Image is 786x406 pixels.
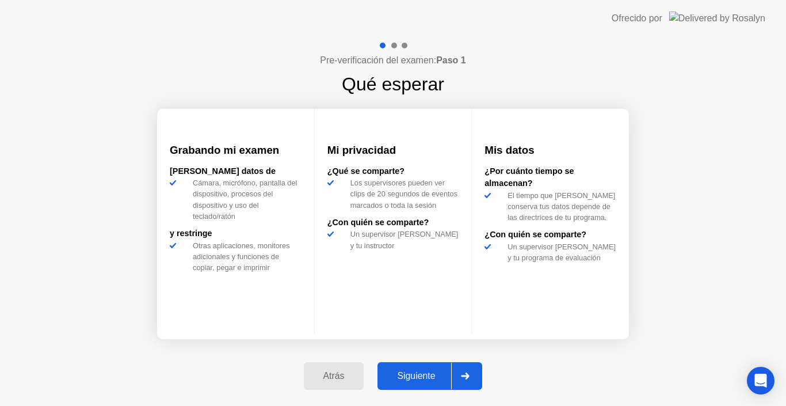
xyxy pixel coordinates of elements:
div: Atrás [307,371,361,381]
div: y restringe [170,227,302,240]
h1: Qué esperar [342,70,444,98]
div: Ofrecido por [612,12,662,25]
div: Un supervisor [PERSON_NAME] y tu programa de evaluación [503,241,616,263]
h3: Mi privacidad [327,142,459,158]
h3: Grabando mi examen [170,142,302,158]
div: Un supervisor [PERSON_NAME] y tu instructor [346,229,459,251]
div: ¿Qué se comparte? [327,165,459,178]
div: Cámara, micrófono, pantalla del dispositivo, procesos del dispositivo y uso del teclado/ratón [188,177,302,222]
button: Atrás [304,362,364,390]
h3: Mis datos [484,142,616,158]
div: Siguiente [381,371,451,381]
img: Delivered by Rosalyn [669,12,765,25]
div: [PERSON_NAME] datos de [170,165,302,178]
b: Paso 1 [436,55,466,65]
div: El tiempo que [PERSON_NAME] conserva tus datos depende de las directrices de tu programa. [503,190,616,223]
div: ¿Con quién se comparte? [484,229,616,241]
button: Siguiente [377,362,482,390]
div: Otras aplicaciones, monitores adicionales y funciones de copiar, pegar e imprimir [188,240,302,274]
div: ¿Por cuánto tiempo se almacenan? [484,165,616,190]
div: ¿Con quién se comparte? [327,217,459,229]
h4: Pre-verificación del examen: [320,54,466,67]
div: Open Intercom Messenger [747,367,774,394]
div: Los supervisores pueden ver clips de 20 segundos de eventos marcados o toda la sesión [346,177,459,211]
